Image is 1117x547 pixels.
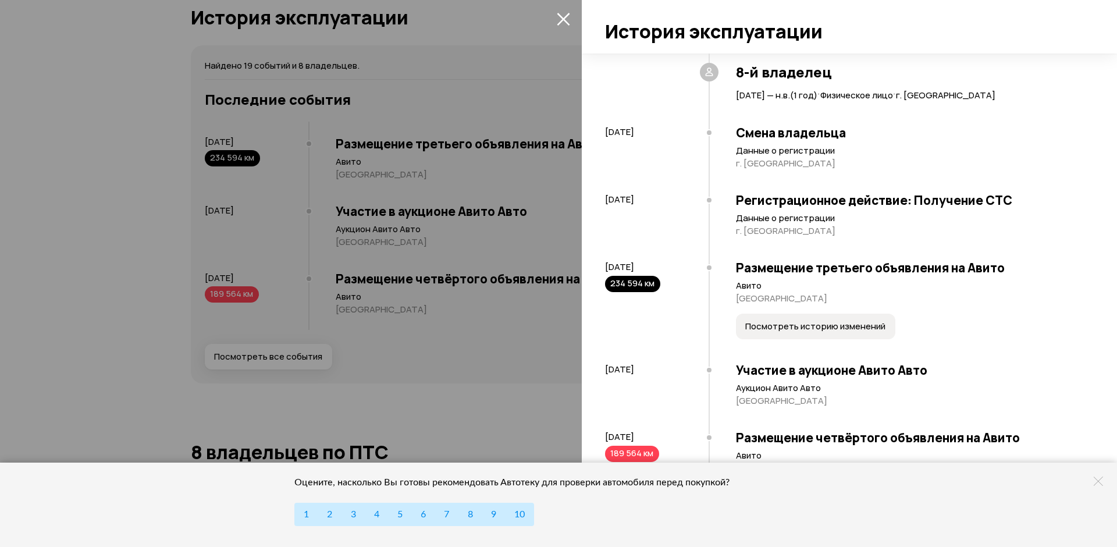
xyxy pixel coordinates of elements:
[736,314,895,339] button: Посмотреть историю изменений
[468,510,473,519] span: 8
[605,446,659,462] div: 189 564 км
[736,430,1082,445] h3: Размещение четвёртого объявления на Авито
[605,261,634,273] span: [DATE]
[294,477,745,488] div: Оцените, насколько Вы готовы рекомендовать Автотеку для проверки автомобиля перед покупкой?
[491,510,496,519] span: 9
[388,503,412,526] button: 5
[605,363,634,375] span: [DATE]
[482,503,506,526] button: 9
[817,83,820,102] span: ·
[435,503,458,526] button: 7
[736,212,1082,224] p: Данные о регистрации
[374,510,379,519] span: 4
[820,89,893,101] span: Физическое лицо
[411,503,435,526] button: 6
[327,510,332,519] span: 2
[458,503,482,526] button: 8
[736,89,817,101] span: [DATE] — н.в. ( 1 год )
[893,83,896,102] span: ·
[736,64,1082,80] h3: 8-й владелец
[421,510,426,519] span: 6
[605,193,634,205] span: [DATE]
[745,321,885,332] span: Посмотреть историю изменений
[444,510,449,519] span: 7
[736,293,1082,304] p: [GEOGRAPHIC_DATA]
[736,280,1082,292] p: Авито
[365,503,389,526] button: 4
[736,450,1082,461] p: Авито
[351,510,356,519] span: 3
[554,9,572,28] button: закрыть
[605,126,634,138] span: [DATE]
[896,89,995,101] span: г. [GEOGRAPHIC_DATA]
[736,260,1082,275] h3: Размещение третьего объявления на Авито
[294,503,318,526] button: 1
[736,382,1082,394] p: Аукцион Авито Авто
[736,225,1082,237] p: г. [GEOGRAPHIC_DATA]
[736,145,1082,157] p: Данные о регистрации
[318,503,341,526] button: 2
[397,510,403,519] span: 5
[304,510,309,519] span: 1
[736,158,1082,169] p: г. [GEOGRAPHIC_DATA]
[514,510,525,519] span: 10
[505,503,534,526] button: 10
[605,276,660,292] div: 234 594 км
[736,125,1082,140] h3: Смена владельца
[736,363,1082,378] h3: Участие в аукционе Авито Авто
[736,193,1082,208] h3: Регистрационное действие: Получение СТС
[605,431,634,443] span: [DATE]
[341,503,365,526] button: 3
[736,395,1082,407] p: [GEOGRAPHIC_DATA]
